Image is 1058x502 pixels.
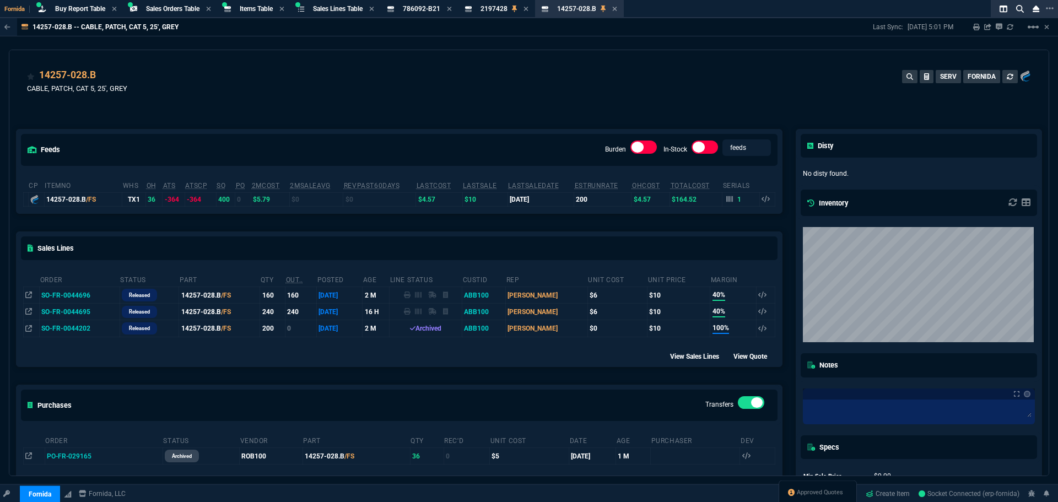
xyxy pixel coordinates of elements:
[185,182,207,190] abbr: ATS with all companies combined
[616,432,651,448] th: Age
[447,5,452,14] nx-icon: Close Tab
[236,182,245,190] abbr: Total units on open Purchase Orders
[163,182,176,190] abbr: Total units in inventory => minus on SO => plus on PO
[605,145,626,153] label: Burden
[25,452,32,460] nx-icon: Open In Opposite Panel
[363,320,390,337] td: 2 M
[163,192,185,206] td: -364
[671,182,710,190] abbr: Total Cost of Units on Hand
[705,401,733,408] label: Transfers
[40,271,120,287] th: Order
[462,287,506,304] td: ABB100
[712,306,725,317] span: 40%
[462,192,508,206] td: $10
[363,271,390,287] th: age
[390,271,462,287] th: Line Status
[506,287,587,304] td: [PERSON_NAME]
[313,5,363,13] span: Sales Lines Table
[575,182,618,190] abbr: Total sales within a 30 day window based on last time there was inventory
[663,145,687,153] label: In-Stock
[260,287,285,304] td: 160
[120,271,179,287] th: Status
[738,396,764,414] div: Transfers
[179,287,260,304] td: 14257-028.B
[285,304,317,320] td: 240
[317,287,363,304] td: [DATE]
[369,5,374,14] nx-icon: Close Tab
[557,5,596,13] span: 14257-028.B
[807,141,833,151] h5: Disty
[28,144,60,155] h5: feeds
[317,271,363,287] th: Posted
[240,5,273,13] span: Items Table
[279,5,284,14] nx-icon: Close Tab
[590,290,645,300] div: $6
[217,182,225,190] abbr: Total units on open Sales Orders
[172,452,192,461] p: archived
[286,276,303,284] abbr: Outstanding (To Ship)
[590,307,645,317] div: $6
[631,192,670,206] td: $4.57
[647,287,710,304] td: $10
[86,196,96,203] span: /FS
[25,308,32,316] nx-icon: Open In Opposite Panel
[670,192,722,206] td: $164.52
[343,192,416,206] td: $0
[221,292,231,299] span: /FS
[506,304,587,320] td: [PERSON_NAME]
[221,308,231,316] span: /FS
[733,350,777,361] div: View Quote
[27,83,127,94] p: CABLE, PATCH, CAT 5, 25', GREY
[251,192,290,206] td: $5.79
[670,350,729,361] div: View Sales Lines
[807,442,839,452] h5: Specs
[462,320,506,337] td: ABB100
[240,448,303,465] td: ROB100
[179,320,260,337] td: 14257-028.B
[185,192,216,206] td: -364
[260,320,285,337] td: 200
[963,70,1000,83] button: FORNIDA
[179,304,260,320] td: 14257-028.B
[630,141,657,158] div: Burden
[444,448,489,465] td: 0
[75,489,129,499] a: msbcCompanyName
[46,195,120,204] div: 14257-028.B
[1027,20,1040,34] mat-icon: Example home icon
[569,432,616,448] th: Date
[616,448,651,465] td: 1 M
[28,400,72,411] h5: Purchases
[712,323,729,334] span: 100%
[722,177,760,193] th: Serials
[33,23,179,31] p: 14257-028.B -- CABLE, PATCH, CAT 5, 25', GREY
[4,23,10,31] nx-icon: Back to Table
[462,304,506,320] td: ABB100
[508,182,559,190] abbr: The date of the last SO Inv price. No time limit. (ignore zeros)
[803,470,937,482] tr: undefined
[506,320,587,337] td: [PERSON_NAME]
[40,304,120,320] td: SO-FR-0044695
[647,320,710,337] td: $10
[710,271,756,287] th: Margin
[692,141,718,158] div: In-Stock
[490,448,569,465] td: $5
[260,304,285,320] td: 240
[28,177,44,193] th: cp
[317,320,363,337] td: [DATE]
[506,271,587,287] th: Rep
[523,5,528,14] nx-icon: Close Tab
[612,5,617,14] nx-icon: Close Tab
[797,488,843,497] span: Approved Quotes
[146,192,163,206] td: 36
[129,307,150,316] p: Released
[403,5,440,13] span: 786092-B21
[290,182,330,190] abbr: Avg Sale from SO invoices for 2 months
[122,192,146,206] td: TX1
[861,485,914,502] a: Create Item
[285,320,317,337] td: 0
[317,304,363,320] td: [DATE]
[936,70,961,83] button: SERV
[391,323,460,333] div: Archived
[807,360,838,370] h5: Notes
[416,192,463,206] td: $4.57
